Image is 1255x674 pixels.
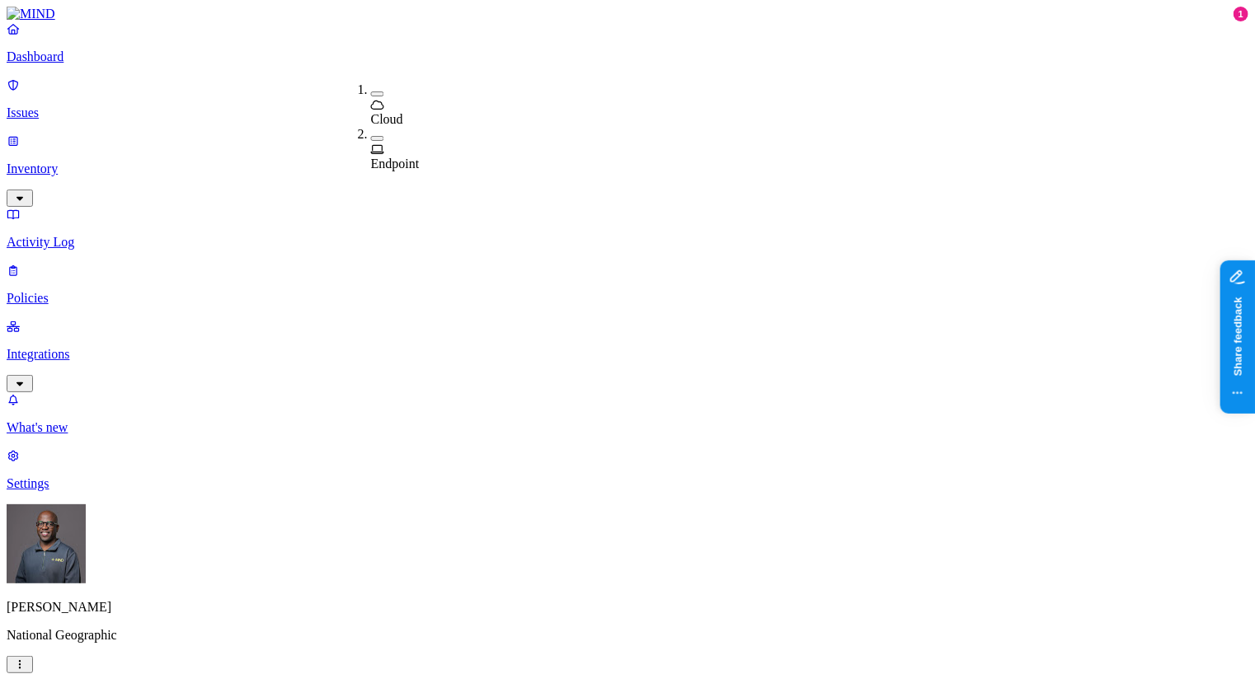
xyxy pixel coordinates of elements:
span: Endpoint [371,157,420,171]
a: MIND [7,7,1248,21]
p: Inventory [7,161,1248,176]
a: What's new [7,392,1248,435]
a: Integrations [7,319,1248,390]
p: National Geographic [7,628,1248,643]
p: Issues [7,105,1248,120]
a: Policies [7,263,1248,306]
img: MIND [7,7,55,21]
p: [PERSON_NAME] [7,600,1248,615]
p: What's new [7,420,1248,435]
img: Gregory Thomas [7,504,86,583]
a: Issues [7,77,1248,120]
a: Dashboard [7,21,1248,64]
a: Inventory [7,133,1248,204]
p: Policies [7,291,1248,306]
iframe: Marker.io feedback button [1220,260,1255,414]
a: Activity Log [7,207,1248,250]
div: 1 [1234,7,1248,21]
p: Dashboard [7,49,1248,64]
p: Settings [7,476,1248,491]
p: Integrations [7,347,1248,362]
span: Cloud [371,112,403,126]
p: Activity Log [7,235,1248,250]
a: Settings [7,448,1248,491]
